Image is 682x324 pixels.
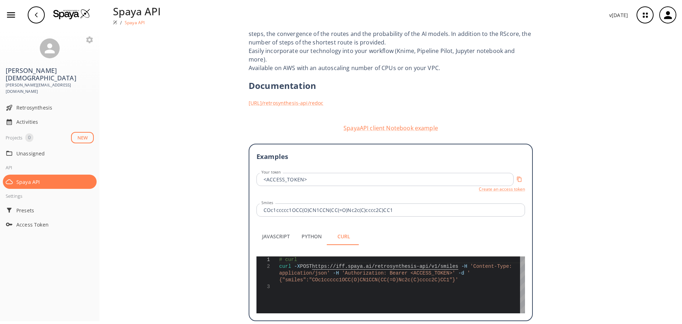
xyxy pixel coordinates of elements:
[3,203,97,217] div: Presets
[6,133,22,142] div: Projects
[249,47,533,64] div: Easily incorporate our technology into your workflow (Knime, Pipeline Pilot, Jupyter notebook and...
[440,264,458,269] span: smiles
[300,264,312,269] span: POST
[328,228,359,245] button: Curl
[333,270,339,276] span: -H
[470,264,512,269] span: 'Content-Type:
[458,270,464,276] span: -d
[336,264,345,269] span: iff
[279,264,291,269] span: curl
[330,264,336,269] span: //
[256,263,270,270] div: 2
[53,9,90,19] img: Logo Spaya
[3,175,97,189] div: Spaya API
[125,20,145,26] p: Spaya API
[256,283,270,290] div: 3
[461,264,467,269] span: -H
[16,104,94,111] span: Retrosynthesis
[249,124,533,132] button: SpayaAPI client Notebook example
[71,132,94,144] button: NEW
[16,221,94,228] span: Access Token
[363,264,366,269] span: .
[256,152,525,161] h3: Examples
[514,174,525,185] button: Copy to clipboard
[249,21,533,47] div: Get a Retro Score (RScore), Iktos proprietary score, which takes into account the number of react...
[3,101,97,115] div: Retrosynthesis
[279,277,428,283] span: {"smiles":"COc1ccccc1OCC(O)CN1CCN(CC(=O)Nc2c(C)ccc
[345,264,348,269] span: .
[428,264,431,269] span: /
[120,19,122,26] li: /
[3,217,97,232] div: Access Token
[279,257,297,262] span: # curl
[16,118,94,126] span: Activities
[428,277,458,283] span: c2C)CC1"}'
[375,264,428,269] span: retrosynthesis-api
[279,270,330,276] span: application/json'
[372,264,375,269] span: /
[261,200,274,206] label: Smiles
[294,264,300,269] span: -X
[432,264,438,269] span: v1
[256,228,296,245] button: Javascript
[16,207,94,214] span: Presets
[296,228,328,245] button: Python
[6,67,94,82] h3: [PERSON_NAME] [DEMOGRAPHIC_DATA]
[366,264,372,269] span: ai
[249,64,533,72] div: Available on AWS with an autoscaling number of CPUs or on your VPC.
[609,11,628,19] p: v [DATE]
[16,150,94,157] span: Unassigned
[479,186,525,192] button: Create an access token
[6,82,94,95] span: [PERSON_NAME][EMAIL_ADDRESS][DOMAIN_NAME]
[437,264,440,269] span: /
[256,256,270,263] div: 1
[113,4,161,19] p: Spaya API
[261,170,281,175] label: Your token
[249,79,533,92] h2: Documentation
[3,146,97,160] div: Unassigned
[113,20,117,25] img: Spaya logo
[467,270,470,276] span: '
[25,134,33,141] span: 0
[3,115,97,129] div: Activities
[342,270,455,276] span: 'Authorization: Bearer <ACCESS_TOKEN>'
[312,264,330,269] span: https:
[16,178,94,186] span: Spaya API
[249,99,533,107] a: [URL]/retrosynthesis-api/redoc
[348,264,363,269] span: spaya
